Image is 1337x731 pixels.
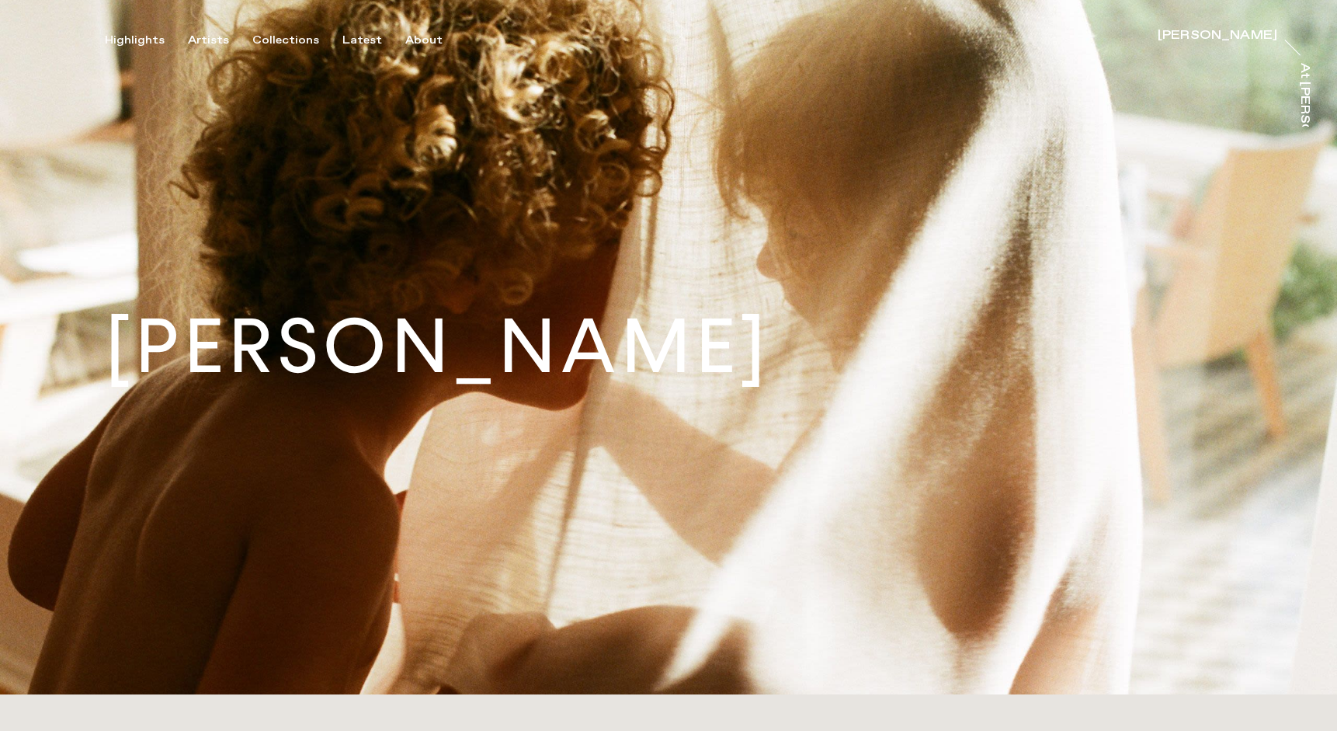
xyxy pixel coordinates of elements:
a: [PERSON_NAME] [1158,30,1277,45]
div: At [PERSON_NAME] [1298,63,1311,202]
button: About [405,33,466,47]
h1: [PERSON_NAME] [105,309,770,385]
a: At [PERSON_NAME] [1295,63,1311,127]
div: Collections [252,33,319,47]
div: Highlights [105,33,165,47]
button: Artists [188,33,252,47]
div: Latest [342,33,382,47]
button: Collections [252,33,342,47]
div: Artists [188,33,229,47]
div: About [405,33,443,47]
button: Latest [342,33,405,47]
button: Highlights [105,33,188,47]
